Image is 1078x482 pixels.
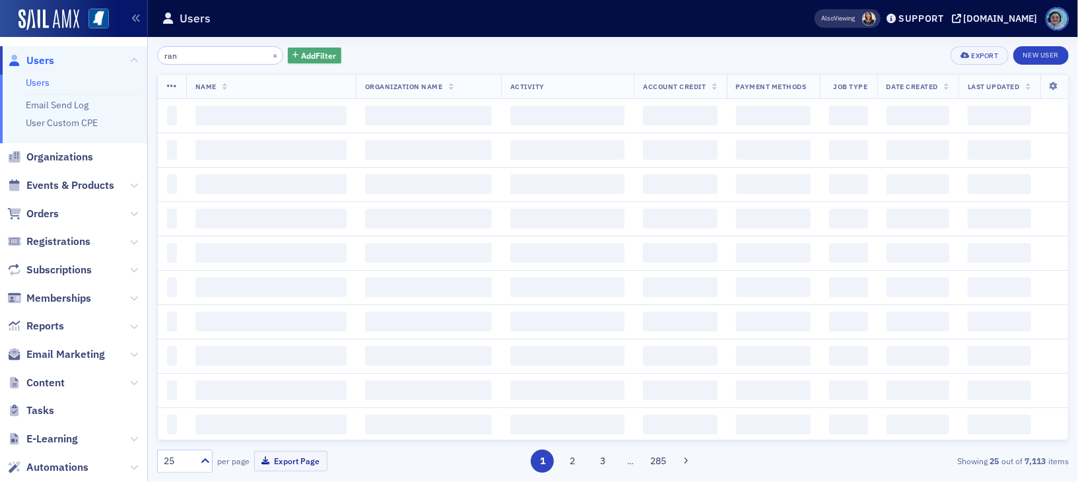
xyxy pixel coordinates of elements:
div: Also [822,14,834,22]
span: ‌ [195,380,347,400]
span: ‌ [968,346,1031,366]
span: ‌ [365,380,492,400]
a: Reports [7,319,64,333]
span: ‌ [365,174,492,194]
span: Name [195,82,217,91]
span: ‌ [736,312,811,331]
span: ‌ [643,140,717,160]
span: ‌ [968,415,1031,434]
span: ‌ [365,140,492,160]
span: ‌ [167,243,177,263]
a: Tasks [7,403,54,418]
button: Export [951,46,1008,65]
span: ‌ [510,346,625,366]
span: ‌ [887,277,949,297]
strong: 25 [988,455,1001,467]
span: ‌ [968,277,1031,297]
span: ‌ [510,106,625,125]
span: ‌ [365,243,492,263]
img: SailAMX [88,9,109,29]
span: Tasks [26,403,54,418]
span: ‌ [887,243,949,263]
span: ‌ [829,380,868,400]
span: E-Learning [26,432,78,446]
span: ‌ [643,346,717,366]
span: ‌ [167,140,177,160]
span: ‌ [829,277,868,297]
span: ‌ [195,312,347,331]
span: ‌ [887,140,949,160]
span: ‌ [195,106,347,125]
span: ‌ [167,209,177,228]
span: Profile [1046,7,1069,30]
span: ‌ [510,277,625,297]
span: ‌ [968,243,1031,263]
a: Registrations [7,234,90,249]
label: per page [217,455,250,467]
a: Subscriptions [7,263,92,277]
span: ‌ [736,277,811,297]
span: Events & Products [26,178,114,193]
span: ‌ [968,106,1031,125]
span: ‌ [887,312,949,331]
a: User Custom CPE [26,117,98,129]
span: ‌ [968,380,1031,400]
button: 2 [561,450,584,473]
button: 285 [646,450,669,473]
span: ‌ [887,415,949,434]
a: New User [1013,46,1069,65]
span: ‌ [736,415,811,434]
span: ‌ [643,106,717,125]
span: ‌ [510,415,625,434]
span: ‌ [736,209,811,228]
img: SailAMX [18,9,79,30]
span: ‌ [736,140,811,160]
a: Memberships [7,291,91,306]
strong: 7,113 [1023,455,1048,467]
span: Add Filter [301,50,336,61]
span: ‌ [195,140,347,160]
a: Events & Products [7,178,114,193]
span: ‌ [167,277,177,297]
span: Organization Name [365,82,443,91]
span: ‌ [195,346,347,366]
span: ‌ [365,415,492,434]
span: ‌ [829,140,868,160]
span: ‌ [365,209,492,228]
a: E-Learning [7,432,78,446]
a: View Homepage [79,9,109,31]
span: … [621,455,640,467]
span: ‌ [510,209,625,228]
span: ‌ [968,174,1031,194]
span: ‌ [365,277,492,297]
span: Organizations [26,150,93,164]
span: ‌ [510,312,625,331]
span: ‌ [829,415,868,434]
span: ‌ [887,209,949,228]
span: Content [26,376,65,390]
span: ‌ [365,312,492,331]
span: ‌ [195,277,347,297]
span: ‌ [167,346,177,366]
span: ‌ [510,243,625,263]
span: Memberships [26,291,91,306]
span: ‌ [887,346,949,366]
div: Showing out of items [774,455,1069,467]
span: ‌ [643,209,717,228]
span: Orders [26,207,59,221]
span: ‌ [643,174,717,194]
span: Registrations [26,234,90,249]
h1: Users [180,11,211,26]
span: ‌ [510,380,625,400]
span: ‌ [829,209,868,228]
span: ‌ [167,312,177,331]
span: Subscriptions [26,263,92,277]
span: Last Updated [968,82,1019,91]
a: Users [7,53,54,68]
span: ‌ [887,174,949,194]
span: ‌ [887,106,949,125]
span: Viewing [822,14,856,23]
a: Automations [7,460,88,475]
span: ‌ [829,346,868,366]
